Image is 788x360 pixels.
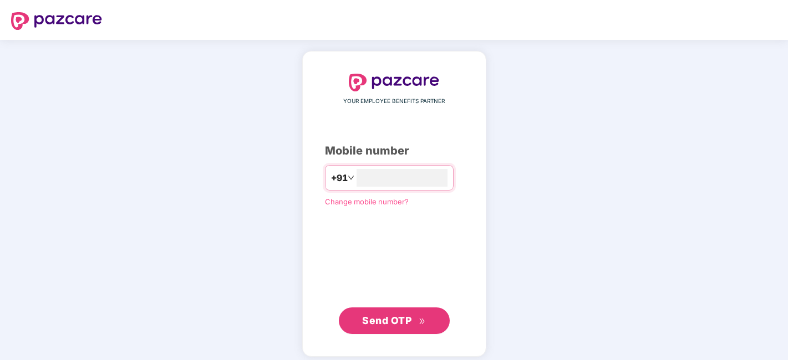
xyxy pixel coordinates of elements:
span: +91 [331,171,348,185]
span: down [348,174,354,181]
img: logo [11,12,102,30]
a: Change mobile number? [325,197,409,206]
span: Send OTP [362,315,411,326]
div: Mobile number [325,142,464,160]
img: logo [349,74,440,91]
button: Send OTPdouble-right [339,307,450,334]
span: double-right [419,318,426,325]
span: YOUR EMPLOYEE BENEFITS PARTNER [343,97,445,106]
